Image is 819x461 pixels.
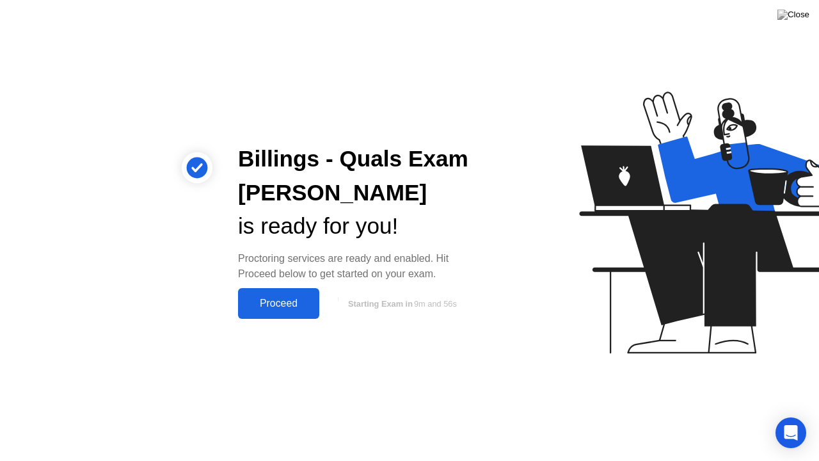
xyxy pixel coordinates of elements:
div: Open Intercom Messenger [775,417,806,448]
span: 9m and 56s [414,299,457,309]
div: Proceed [242,298,315,309]
div: is ready for you! [238,209,476,243]
div: Proctoring services are ready and enabled. Hit Proceed below to get started on your exam. [238,251,476,282]
button: Starting Exam in9m and 56s [326,291,476,316]
img: Close [777,10,809,20]
button: Proceed [238,288,319,319]
div: Billings - Quals Exam [PERSON_NAME] [238,142,476,210]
